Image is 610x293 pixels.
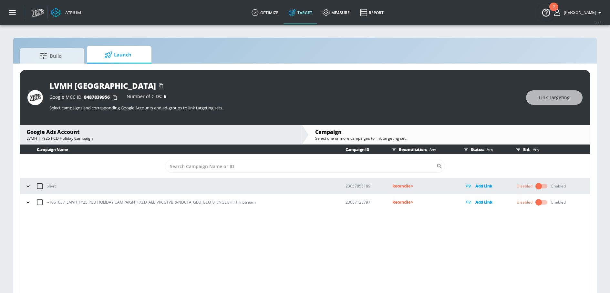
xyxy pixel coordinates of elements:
[594,21,604,25] span: v 4.28.0
[464,198,506,206] div: Add Link
[20,145,335,155] th: Campaign Name
[346,183,382,189] p: 23057855189
[63,10,81,15] div: Atrium
[335,145,382,155] th: Campaign ID
[355,1,389,24] a: Report
[49,80,156,91] div: LVMH [GEOGRAPHIC_DATA]
[47,199,256,206] p: --1061037_LMVH_FY25 PCD HOLIDAY CAMPAIGN_FIXED_ALL_VRCCTVBRANDCTA_GEO_GEO_0_ENGLISH F1_InStream
[127,94,166,101] div: Number of CIDs:
[389,145,454,154] div: Reconciliation:
[461,145,506,154] div: Status:
[26,136,295,141] div: LVMH | FY25 PCD Holiday Campaign
[165,160,436,173] input: Search Campaign Name or ID
[20,125,301,144] div: Google Ads AccountLVMH | FY25 PCD Holiday Campaign
[165,160,445,173] div: Search CID Name or Number
[484,146,493,153] p: Any
[553,7,555,15] div: 2
[464,182,506,190] div: Add Link
[317,1,355,24] a: measure
[392,198,454,206] p: Reconcile >
[517,183,532,189] div: Disabled
[164,93,166,99] span: 6
[561,10,596,15] span: login as: nathan.mistretta@zefr.com
[51,8,81,17] a: Atrium
[26,48,75,64] span: Build
[49,105,520,111] p: Select campaigns and corresponding Google Accounts and ad-groups to link targeting sets.
[551,183,566,189] div: Enabled
[513,145,587,154] div: Bid:
[49,94,120,101] div: Google MCC ID:
[517,199,532,205] div: Disabled
[315,128,584,136] div: Campaign
[530,146,539,153] p: Any
[554,9,604,16] button: [PERSON_NAME]
[246,1,284,24] a: optimize
[392,182,454,190] p: Reconcile >
[346,199,382,206] p: 23087128797
[537,3,555,21] button: Open Resource Center, 2 new notifications
[475,182,492,190] p: Add Link
[427,146,436,153] p: Any
[84,94,110,100] span: 8487839956
[315,136,584,141] div: Select one or more campaigns to link targeting set.
[47,183,57,189] p: phvrc
[284,1,317,24] a: Target
[551,199,566,205] div: Enabled
[475,198,492,206] p: Add Link
[93,47,142,63] span: Launch
[26,128,295,136] div: Google Ads Account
